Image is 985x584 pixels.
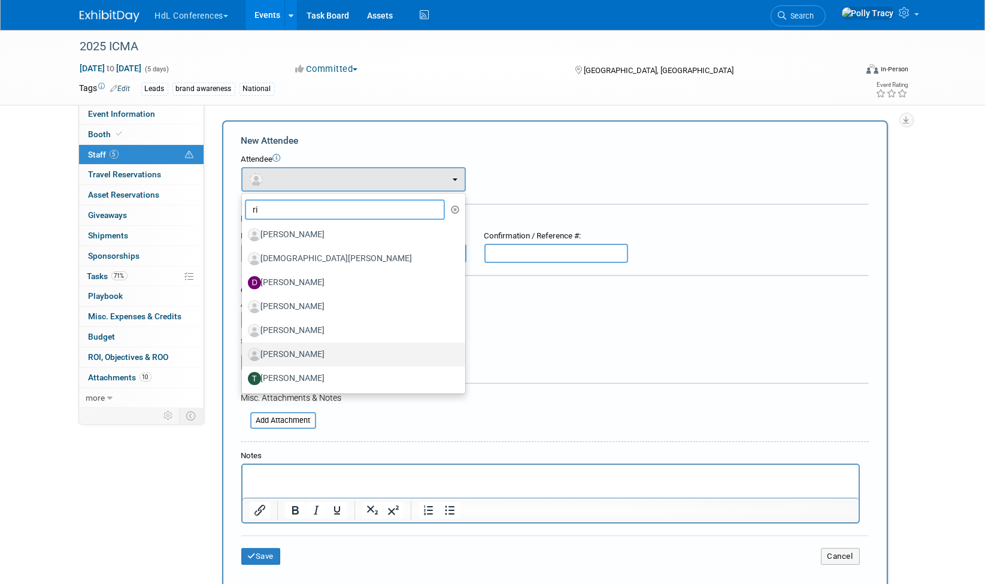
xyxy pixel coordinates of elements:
span: Giveaways [89,210,128,220]
img: D.jpg [248,276,261,289]
span: [DATE] [DATE] [80,63,143,74]
input: Search [245,199,445,220]
button: Bold [284,502,305,519]
label: [PERSON_NAME] [248,297,453,316]
a: Attachments10 [79,368,204,388]
button: Insert/edit link [250,502,270,519]
span: 71% [111,271,128,280]
button: Superscript [383,502,403,519]
span: Tasks [87,271,128,281]
a: Staff5 [79,145,204,165]
a: Travel Reservations [79,165,204,184]
button: Save [241,548,281,565]
button: Cancel [821,548,860,565]
i: Booth reservation complete [117,131,123,137]
label: [DEMOGRAPHIC_DATA][PERSON_NAME] [248,249,453,268]
label: [PERSON_NAME] [248,345,453,364]
span: Sponsorships [89,251,140,261]
span: more [86,393,105,403]
span: to [105,63,117,73]
span: Playbook [89,291,123,301]
label: [PERSON_NAME] [248,225,453,244]
span: [GEOGRAPHIC_DATA], [GEOGRAPHIC_DATA] [584,66,734,75]
a: Giveaways [79,205,204,225]
button: Committed [291,63,362,75]
div: Event Rating [875,82,908,88]
a: Tasks71% [79,267,204,286]
button: Numbered list [418,502,438,519]
span: Budget [89,332,116,341]
a: Search [771,5,826,26]
img: ExhibitDay [80,10,140,22]
td: Tags [80,82,131,96]
div: Leads [141,83,168,95]
div: Registration / Ticket Info (optional) [241,213,869,225]
div: Cost: [241,285,869,296]
span: Search [787,11,814,20]
td: Personalize Event Tab Strip [159,408,180,423]
span: Booth [89,129,125,139]
a: Edit [111,84,131,93]
a: Sponsorships [79,246,204,266]
a: Event Information [79,104,204,124]
div: In-Person [880,65,908,74]
span: Event Information [89,109,156,119]
span: 5 [110,150,119,159]
span: Potential Scheduling Conflict -- at least one attendee is tagged in another overlapping event. [186,150,194,161]
img: Associate-Profile-5.png [248,324,261,337]
span: Travel Reservations [89,170,162,179]
a: Booth [79,125,204,144]
span: Asset Reservations [89,190,160,199]
label: [PERSON_NAME] [248,273,453,292]
label: [PERSON_NAME] [248,321,453,340]
button: Subscript [362,502,382,519]
div: Notes [241,450,860,462]
div: Confirmation / Reference #: [484,231,628,242]
div: brand awareness [172,83,235,95]
img: Associate-Profile-5.png [248,252,261,265]
img: Polly Tracy [841,7,895,20]
span: ROI, Objectives & ROO [89,352,169,362]
span: Staff [89,150,119,159]
div: 2025 ICMA [76,36,838,58]
button: Bullet list [439,502,459,519]
button: Underline [326,502,347,519]
span: Attachments [89,373,151,382]
img: T.jpg [248,372,261,385]
img: Associate-Profile-5.png [248,348,261,361]
button: Italic [305,502,326,519]
a: Asset Reservations [79,185,204,205]
a: Shipments [79,226,204,246]
td: Toggle Event Tabs [179,408,204,423]
div: New Attendee [241,134,869,147]
span: (5 days) [144,65,169,73]
div: Misc. Attachments & Notes [241,392,869,404]
a: Budget [79,327,204,347]
a: Playbook [79,286,204,306]
iframe: Rich Text Area [243,465,859,498]
img: Associate-Profile-5.png [248,228,261,241]
span: Misc. Expenses & Credits [89,311,182,321]
label: [PERSON_NAME] [248,369,453,388]
div: National [240,83,275,95]
div: Attendee [241,154,869,165]
span: Shipments [89,231,129,240]
a: Misc. Expenses & Credits [79,307,204,326]
a: more [79,388,204,408]
div: Event Format [786,62,909,80]
img: Format-Inperson.png [866,64,878,74]
img: Associate-Profile-5.png [248,300,261,313]
a: ROI, Objectives & ROO [79,347,204,367]
span: 10 [140,373,151,382]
